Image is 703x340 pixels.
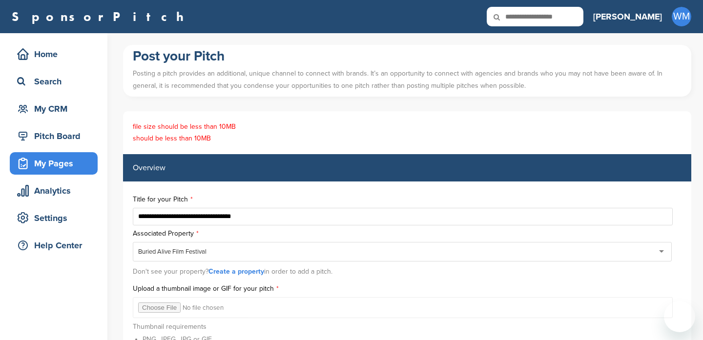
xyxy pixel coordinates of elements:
[12,10,190,23] a: SponsorPitch
[15,127,98,145] div: Pitch Board
[672,7,691,26] span: WM
[593,10,662,23] h3: [PERSON_NAME]
[10,70,98,93] a: Search
[10,234,98,257] a: Help Center
[15,237,98,254] div: Help Center
[15,209,98,227] div: Settings
[10,180,98,202] a: Analytics
[15,45,98,63] div: Home
[133,196,682,203] label: Title for your Pitch
[133,121,682,133] div: file size should be less than 10MB
[10,207,98,229] a: Settings
[15,155,98,172] div: My Pages
[133,285,682,292] label: Upload a thumbnail image or GIF for your pitch
[133,230,682,237] label: Associated Property
[208,267,264,276] a: Create a property
[10,43,98,65] a: Home
[133,133,682,144] div: should be less than 10MB
[138,247,207,256] div: Buried Alive Film Festival
[133,47,682,65] h1: Post your Pitch
[133,164,165,172] label: Overview
[10,152,98,175] a: My Pages
[664,301,695,332] iframe: Button to launch messaging window
[10,125,98,147] a: Pitch Board
[593,6,662,27] a: [PERSON_NAME]
[10,98,98,120] a: My CRM
[133,263,682,280] div: Don't see your property? in order to add a pitch.
[15,73,98,90] div: Search
[15,182,98,200] div: Analytics
[133,65,682,94] p: Posting a pitch provides an additional, unique channel to connect with brands. It’s an opportunit...
[15,100,98,118] div: My CRM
